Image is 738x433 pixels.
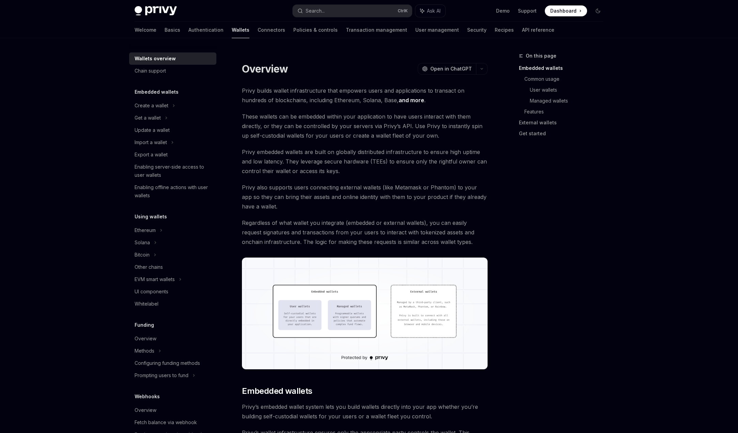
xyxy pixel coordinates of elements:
a: Connectors [258,22,285,38]
a: Enabling server-side access to user wallets [129,161,216,181]
a: UI components [129,285,216,298]
span: On this page [526,52,556,60]
div: EVM smart wallets [135,275,175,283]
a: Overview [129,404,216,416]
div: Overview [135,335,156,343]
a: Whitelabel [129,298,216,310]
a: Update a wallet [129,124,216,136]
a: User wallets [530,84,609,95]
a: Welcome [135,22,156,38]
button: Toggle dark mode [593,5,603,16]
a: Embedded wallets [519,63,609,74]
div: Ethereum [135,226,156,234]
a: Other chains [129,261,216,273]
button: Search...CtrlK [293,5,412,17]
span: Privy embedded wallets are built on globally distributed infrastructure to ensure high uptime and... [242,147,488,176]
a: Demo [496,7,510,14]
a: Wallets overview [129,52,216,65]
span: Open in ChatGPT [430,65,472,72]
img: images/walletoverview.png [242,258,488,369]
div: Enabling server-side access to user wallets [135,163,212,179]
span: Dashboard [550,7,576,14]
a: Configuring funding methods [129,357,216,369]
div: Methods [135,347,154,355]
span: Ask AI [427,7,441,14]
span: Regardless of what wallet you integrate (embedded or external wallets), you can easily request si... [242,218,488,247]
h1: Overview [242,63,288,75]
a: Fetch balance via webhook [129,416,216,429]
h5: Using wallets [135,213,167,221]
div: Search... [306,7,325,15]
a: External wallets [519,117,609,128]
h5: Funding [135,321,154,329]
div: Fetch balance via webhook [135,418,197,427]
a: Get started [519,128,609,139]
div: Create a wallet [135,102,168,110]
div: Wallets overview [135,55,176,63]
div: Other chains [135,263,163,271]
a: Support [518,7,537,14]
div: Export a wallet [135,151,168,159]
div: Get a wallet [135,114,161,122]
h5: Embedded wallets [135,88,179,96]
a: Enabling offline actions with user wallets [129,181,216,202]
div: Chain support [135,67,166,75]
span: Privy also supports users connecting external wallets (like Metamask or Phantom) to your app so t... [242,183,488,211]
a: Common usage [524,74,609,84]
a: Features [524,106,609,117]
span: Ctrl K [398,8,408,14]
div: Update a wallet [135,126,170,134]
div: UI components [135,288,168,296]
a: Wallets [232,22,249,38]
div: Solana [135,238,150,247]
a: Authentication [188,22,224,38]
a: Overview [129,333,216,345]
a: API reference [522,22,554,38]
a: Dashboard [545,5,587,16]
a: Security [467,22,487,38]
a: Policies & controls [293,22,338,38]
div: Whitelabel [135,300,158,308]
button: Ask AI [415,5,445,17]
span: Privy builds wallet infrastructure that empowers users and applications to transact on hundreds o... [242,86,488,105]
span: Embedded wallets [242,386,312,397]
div: Overview [135,406,156,414]
span: These wallets can be embedded within your application to have users interact with them directly, ... [242,112,488,140]
a: Basics [165,22,180,38]
a: User management [415,22,459,38]
a: Transaction management [346,22,407,38]
a: Chain support [129,65,216,77]
div: Prompting users to fund [135,371,188,380]
div: Bitcoin [135,251,150,259]
a: Managed wallets [530,95,609,106]
div: Configuring funding methods [135,359,200,367]
div: Enabling offline actions with user wallets [135,183,212,200]
img: dark logo [135,6,177,16]
div: Import a wallet [135,138,167,146]
a: Export a wallet [129,149,216,161]
h5: Webhooks [135,392,160,401]
span: Privy’s embedded wallet system lets you build wallets directly into your app whether you’re build... [242,402,488,421]
a: Recipes [495,22,514,38]
a: and more [399,97,424,104]
button: Open in ChatGPT [418,63,476,75]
